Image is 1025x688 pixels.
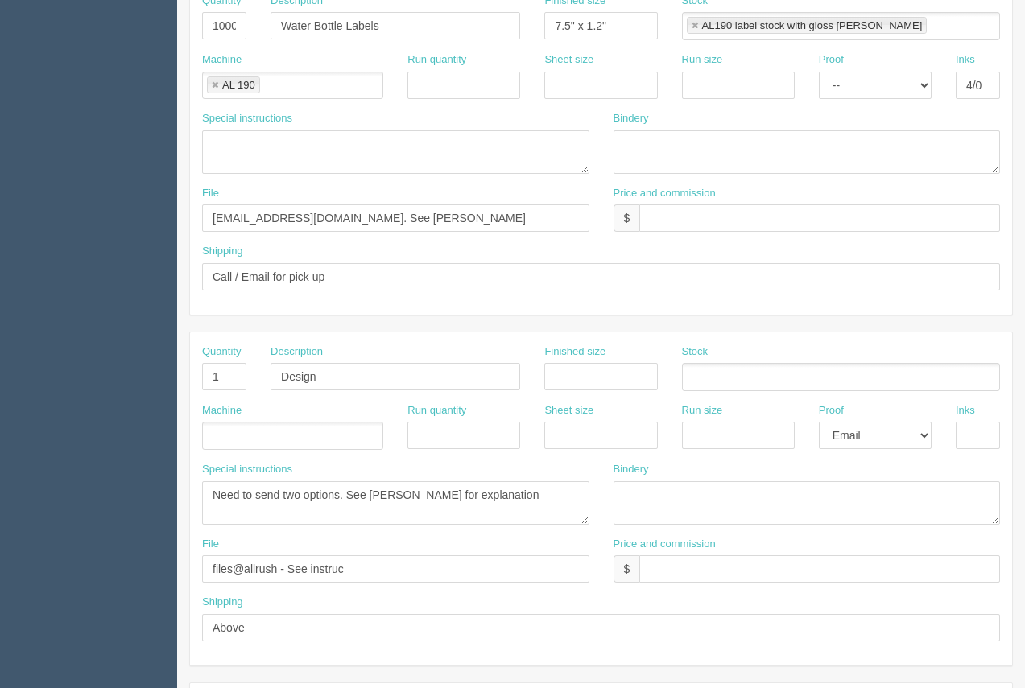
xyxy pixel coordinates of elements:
[614,555,640,583] div: $
[202,462,292,477] label: Special instructions
[819,52,844,68] label: Proof
[614,186,716,201] label: Price and commission
[544,344,605,360] label: Finished size
[202,244,243,259] label: Shipping
[222,80,255,90] div: AL 190
[614,462,649,477] label: Bindery
[682,344,709,360] label: Stock
[544,403,593,418] label: Sheet size
[682,52,723,68] label: Run size
[202,186,219,201] label: File
[702,20,923,31] div: AL190 label stock with gloss [PERSON_NAME]
[407,52,466,68] label: Run quantity
[202,595,243,610] label: Shipping
[202,537,219,552] label: File
[819,403,844,418] label: Proof
[956,403,975,418] label: Inks
[407,403,466,418] label: Run quantity
[614,111,649,126] label: Bindery
[614,537,716,552] label: Price and commission
[544,52,593,68] label: Sheet size
[271,344,323,360] label: Description
[202,403,242,418] label: Machine
[202,111,292,126] label: Special instructions
[202,52,242,68] label: Machine
[682,403,723,418] label: Run size
[956,52,975,68] label: Inks
[614,204,640,232] div: $
[202,344,241,360] label: Quantity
